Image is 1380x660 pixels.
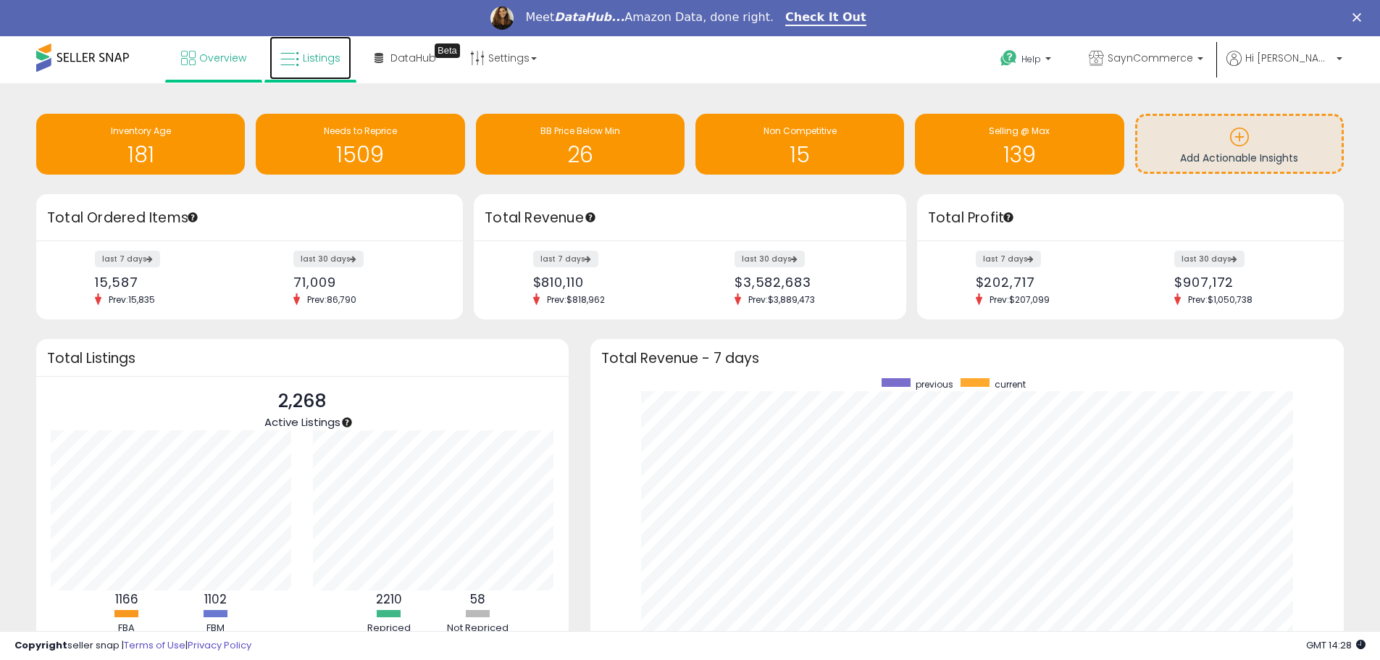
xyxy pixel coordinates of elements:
[1108,51,1193,65] span: SaynCommerce
[554,10,624,24] i: DataHub...
[1245,51,1332,65] span: Hi [PERSON_NAME]
[1002,211,1015,224] div: Tooltip anchor
[186,211,199,224] div: Tooltip anchor
[1174,275,1318,290] div: $907,172
[922,143,1116,167] h1: 139
[36,114,245,175] a: Inventory Age 181
[703,143,897,167] h1: 15
[95,251,160,267] label: last 7 days
[976,251,1041,267] label: last 7 days
[1306,638,1366,652] span: 2025-09-10 14:28 GMT
[989,38,1066,83] a: Help
[188,638,251,652] a: Privacy Policy
[540,125,620,137] span: BB Price Below Min
[915,114,1124,175] a: Selling @ Max 139
[695,114,904,175] a: Non Competitive 15
[364,36,447,80] a: DataHub
[490,7,514,30] img: Profile image for Georgie
[476,114,685,175] a: BB Price Below Min 26
[172,622,259,635] div: FBM
[485,208,895,228] h3: Total Revenue
[199,51,246,65] span: Overview
[1000,49,1018,67] i: Get Help
[293,251,364,267] label: last 30 days
[459,36,548,80] a: Settings
[764,125,837,137] span: Non Competitive
[111,125,171,137] span: Inventory Age
[533,251,598,267] label: last 7 days
[1352,13,1367,22] div: Close
[483,143,677,167] h1: 26
[982,293,1057,306] span: Prev: $207,099
[264,388,340,415] p: 2,268
[916,378,953,390] span: previous
[435,43,460,58] div: Tooltip anchor
[47,208,452,228] h3: Total Ordered Items
[263,143,457,167] h1: 1509
[340,416,354,429] div: Tooltip anchor
[390,51,436,65] span: DataHub
[1021,53,1041,65] span: Help
[83,622,170,635] div: FBA
[735,275,881,290] div: $3,582,683
[124,638,185,652] a: Terms of Use
[170,36,257,80] a: Overview
[540,293,612,306] span: Prev: $818,962
[293,275,438,290] div: 71,009
[300,293,364,306] span: Prev: 86,790
[43,143,238,167] h1: 181
[601,353,1333,364] h3: Total Revenue - 7 days
[101,293,162,306] span: Prev: 15,835
[264,414,340,430] span: Active Listings
[256,114,464,175] a: Needs to Reprice 1509
[435,622,522,635] div: Not Repriced
[115,590,138,608] b: 1166
[741,293,822,306] span: Prev: $3,889,473
[95,275,239,290] div: 15,587
[470,590,485,608] b: 58
[204,590,227,608] b: 1102
[324,125,397,137] span: Needs to Reprice
[47,353,558,364] h3: Total Listings
[989,125,1050,137] span: Selling @ Max
[376,590,402,608] b: 2210
[1180,151,1298,165] span: Add Actionable Insights
[928,208,1333,228] h3: Total Profit
[976,275,1120,290] div: $202,717
[1181,293,1260,306] span: Prev: $1,050,738
[1174,251,1245,267] label: last 30 days
[533,275,679,290] div: $810,110
[14,638,67,652] strong: Copyright
[1078,36,1214,83] a: SaynCommerce
[1226,51,1342,83] a: Hi [PERSON_NAME]
[1137,116,1342,172] a: Add Actionable Insights
[346,622,432,635] div: Repriced
[995,378,1026,390] span: current
[14,639,251,653] div: seller snap | |
[584,211,597,224] div: Tooltip anchor
[735,251,805,267] label: last 30 days
[303,51,340,65] span: Listings
[269,36,351,80] a: Listings
[785,10,866,26] a: Check It Out
[525,10,774,25] div: Meet Amazon Data, done right.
